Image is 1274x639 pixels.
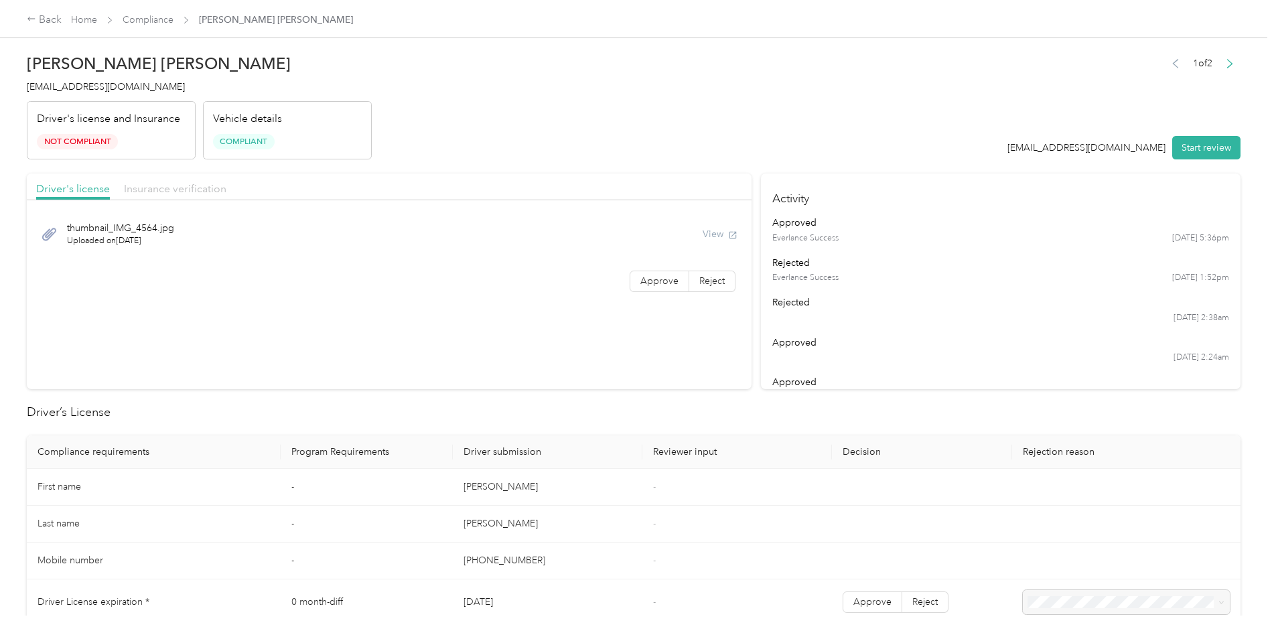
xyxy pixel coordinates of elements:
[281,469,453,506] td: -
[38,518,80,529] span: Last name
[281,579,453,626] td: 0 month-diff
[1172,272,1229,284] time: [DATE] 1:52pm
[27,81,185,92] span: [EMAIL_ADDRESS][DOMAIN_NAME]
[772,272,839,284] span: Everlance Success
[1193,56,1212,70] span: 1 of 2
[699,275,725,287] span: Reject
[281,543,453,579] td: -
[453,435,642,469] th: Driver submission
[1172,136,1241,159] button: Start review
[27,12,62,28] div: Back
[38,555,103,566] span: Mobile number
[772,336,1228,350] div: approved
[67,235,174,247] span: Uploaded on [DATE]
[27,403,1241,421] h2: Driver’s License
[653,518,656,529] span: -
[653,596,656,608] span: -
[124,182,226,195] span: Insurance verification
[38,481,81,492] span: First name
[27,506,281,543] td: Last name
[213,111,282,127] p: Vehicle details
[1172,232,1229,244] time: [DATE] 5:36pm
[71,14,97,25] a: Home
[27,54,372,73] h2: [PERSON_NAME] [PERSON_NAME]
[761,173,1241,216] h4: Activity
[453,469,642,506] td: [PERSON_NAME]
[772,232,839,244] span: Everlance Success
[27,435,281,469] th: Compliance requirements
[912,596,938,608] span: Reject
[1007,141,1165,155] div: [EMAIL_ADDRESS][DOMAIN_NAME]
[67,221,174,235] span: thumbnail_IMG_4564.jpg
[772,295,1228,309] div: rejected
[199,13,353,27] span: [PERSON_NAME] [PERSON_NAME]
[772,256,1228,270] div: rejected
[36,182,110,195] span: Driver's license
[123,14,173,25] a: Compliance
[1174,352,1229,364] time: [DATE] 2:24am
[213,134,275,149] span: Compliant
[853,596,892,608] span: Approve
[640,275,679,287] span: Approve
[37,111,180,127] p: Driver's license and Insurance
[453,506,642,543] td: [PERSON_NAME]
[772,216,1228,230] div: approved
[38,596,149,608] span: Driver License expiration *
[27,579,281,626] td: Driver License expiration *
[642,435,832,469] th: Reviewer input
[772,375,1228,389] div: approved
[1174,312,1229,324] time: [DATE] 2:38am
[832,435,1013,469] th: Decision
[37,134,118,149] span: Not Compliant
[27,543,281,579] td: Mobile number
[1199,564,1274,639] iframe: Everlance-gr Chat Button Frame
[653,481,656,492] span: -
[281,435,453,469] th: Program Requirements
[281,506,453,543] td: -
[653,555,656,566] span: -
[1012,435,1241,469] th: Rejection reason
[27,469,281,506] td: First name
[453,579,642,626] td: [DATE]
[453,543,642,579] td: [PHONE_NUMBER]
